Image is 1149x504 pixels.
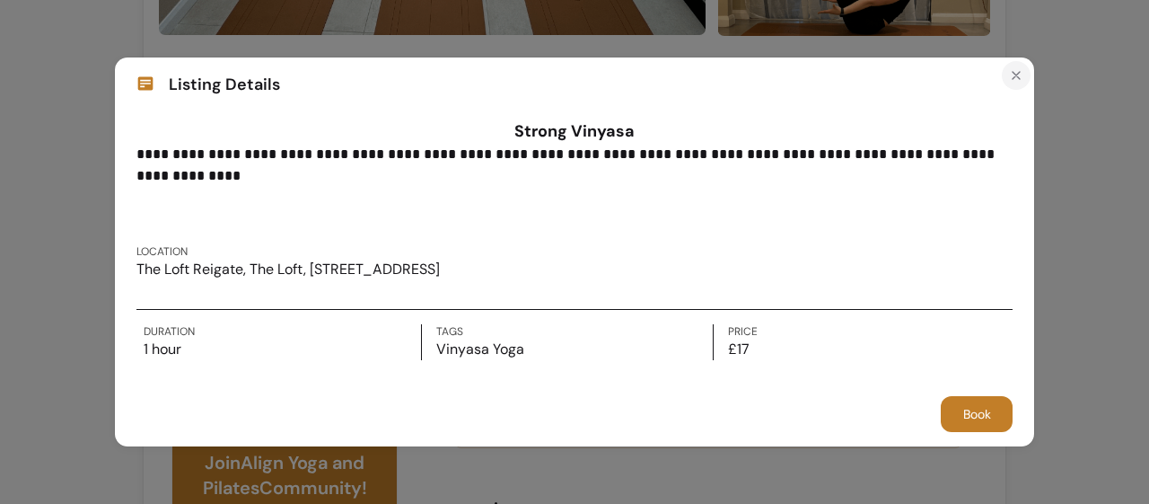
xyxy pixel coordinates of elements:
[136,119,1013,144] h1: Strong Vinyasa
[169,72,280,97] span: Listing Details
[144,339,421,360] p: 1 hour
[436,324,714,339] label: Tags
[436,339,714,360] p: Vinyasa Yoga
[144,324,421,339] label: Duration
[728,324,1005,339] label: Price
[136,244,440,259] label: Location
[941,396,1013,432] button: Book
[1002,61,1031,90] button: Close
[728,339,1005,360] p: £17
[136,259,440,280] p: The Loft Reigate, The Loft, [STREET_ADDRESS]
